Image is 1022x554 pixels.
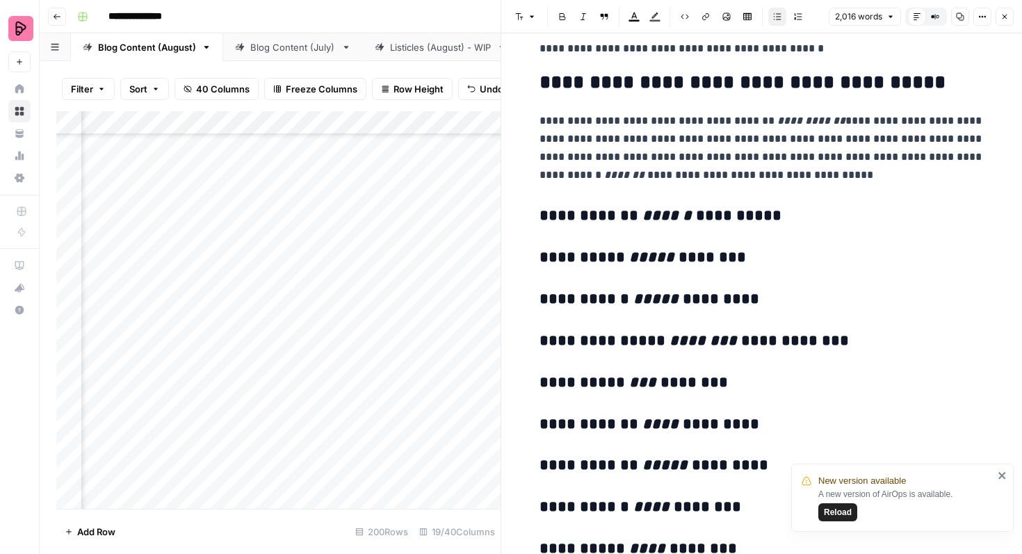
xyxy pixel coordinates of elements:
div: Blog Content (July) [250,40,336,54]
button: Sort [120,78,169,100]
button: Row Height [372,78,453,100]
span: 40 Columns [196,82,250,96]
span: Filter [71,82,93,96]
a: Blog Content (July) [223,33,363,61]
a: Browse [8,100,31,122]
a: Home [8,78,31,100]
a: AirOps Academy [8,254,31,277]
button: 40 Columns [175,78,259,100]
span: Freeze Columns [286,82,357,96]
a: Usage [8,145,31,167]
button: 2,016 words [829,8,901,26]
a: Your Data [8,122,31,145]
div: A new version of AirOps is available. [818,488,993,521]
span: 2,016 words [835,10,882,23]
button: Help + Support [8,299,31,321]
button: Undo [458,78,512,100]
div: Listicles (August) - WIP [390,40,492,54]
img: Preply Logo [8,16,33,41]
div: Blog Content (August) [98,40,196,54]
button: Filter [62,78,115,100]
button: Reload [818,503,857,521]
div: What's new? [9,277,30,298]
button: What's new? [8,277,31,299]
span: Reload [824,506,852,519]
button: Add Row [56,521,124,543]
span: Sort [129,82,147,96]
button: close [998,470,1007,481]
span: Add Row [77,525,115,539]
button: Workspace: Preply [8,11,31,46]
div: 19/40 Columns [414,521,501,543]
div: 200 Rows [350,521,414,543]
a: Listicles (August) - WIP [363,33,519,61]
span: Row Height [394,82,444,96]
span: Undo [480,82,503,96]
span: New version available [818,474,906,488]
a: Settings [8,167,31,189]
button: Freeze Columns [264,78,366,100]
a: Blog Content (August) [71,33,223,61]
